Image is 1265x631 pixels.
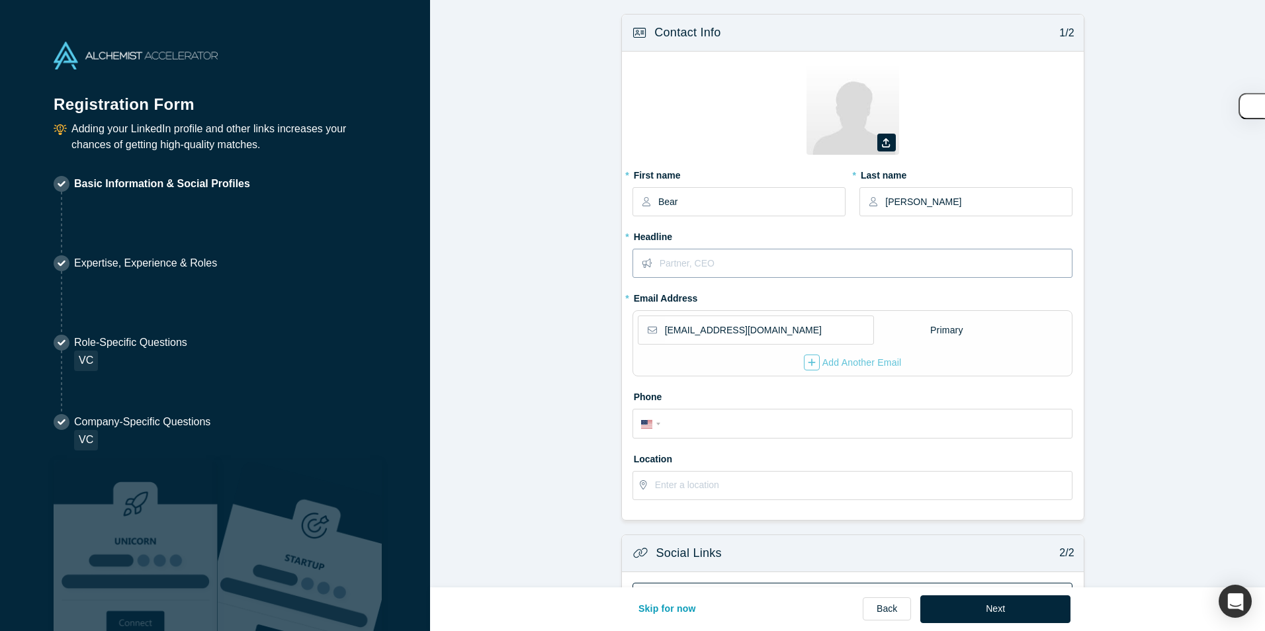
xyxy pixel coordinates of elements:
label: Headline [632,226,1073,244]
a: Back [863,597,911,620]
button: Next [920,595,1070,623]
div: Primary [930,319,964,342]
input: Partner, CEO [660,249,1072,277]
label: Location [632,448,1073,466]
button: Add Another Email [803,354,902,371]
p: Company-Specific Questions [74,414,210,430]
p: Basic Information & Social Profiles [74,176,250,192]
div: VC [74,430,98,450]
div: Add Another Email [804,355,902,370]
input: Enter a location [655,472,1072,499]
p: 1/2 [1053,25,1074,41]
button: Skip for now [625,595,710,623]
label: Last name [859,164,1072,183]
p: 2/2 [1053,545,1074,561]
h3: Contact Info [654,24,720,42]
label: First name [632,164,846,183]
h1: Registration Form [54,79,376,116]
img: Profile user default [807,62,899,155]
label: Email Address [632,287,698,306]
p: Expertise, Experience & Roles [74,255,217,271]
img: Alchemist Accelerator Logo [54,42,218,69]
p: Role-Specific Questions [74,335,187,351]
p: Adding your LinkedIn profile and other links increases your chances of getting high-quality matches. [71,121,376,153]
div: VC [74,351,98,371]
h3: Social Links [656,544,722,562]
label: Phone [632,386,1073,404]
